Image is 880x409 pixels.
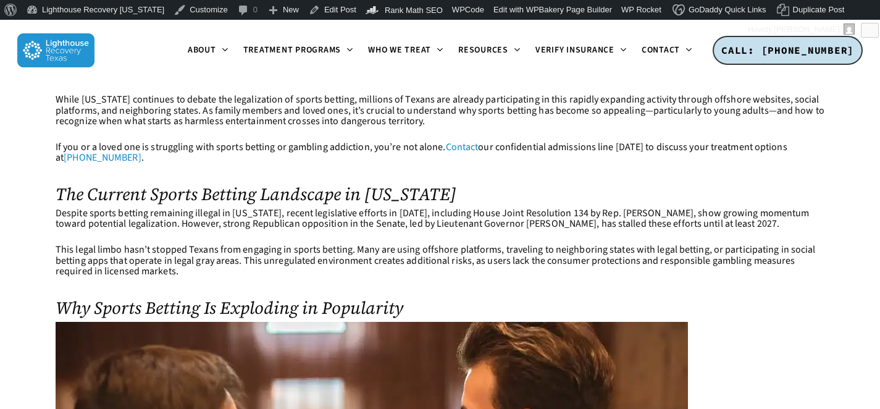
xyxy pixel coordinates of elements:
a: Verify Insurance [528,46,634,56]
span: Rank Math SEO [385,6,443,15]
a: Who We Treat [361,46,451,56]
p: While [US_STATE] continues to debate the legalization of sports betting, millions of Texans are a... [56,95,824,142]
a: Treatment Programs [236,46,361,56]
span: Who We Treat [368,44,431,56]
a: Resources [451,46,528,56]
img: Lighthouse Recovery Texas [17,33,94,67]
a: Contact [634,46,700,56]
a: [PHONE_NUMBER] [64,151,141,164]
span: About [188,44,216,56]
a: Contact [446,140,479,154]
p: This legal limbo hasn’t stopped Texans from engaging in sports betting. Many are using offshore p... [56,245,824,292]
span: CALL: [PHONE_NUMBER] [721,44,854,56]
p: Despite sports betting remaining illegal in [US_STATE], recent legislative efforts in [DATE], inc... [56,208,824,245]
span: Verify Insurance [535,44,614,56]
span: [PERSON_NAME] [774,25,840,34]
span: Resources [458,44,508,56]
h2: The Current Sports Betting Landscape in [US_STATE] [56,185,824,204]
h2: Why Sports Betting Is Exploding in Popularity [56,298,824,318]
p: If you or a loved one is struggling with sports betting or gambling addiction, you’re not alone. ... [56,142,824,179]
span: Contact [642,44,680,56]
a: CALL: [PHONE_NUMBER] [713,36,863,65]
a: Howdy, [744,20,860,40]
span: Treatment Programs [243,44,342,56]
a: About [180,46,236,56]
